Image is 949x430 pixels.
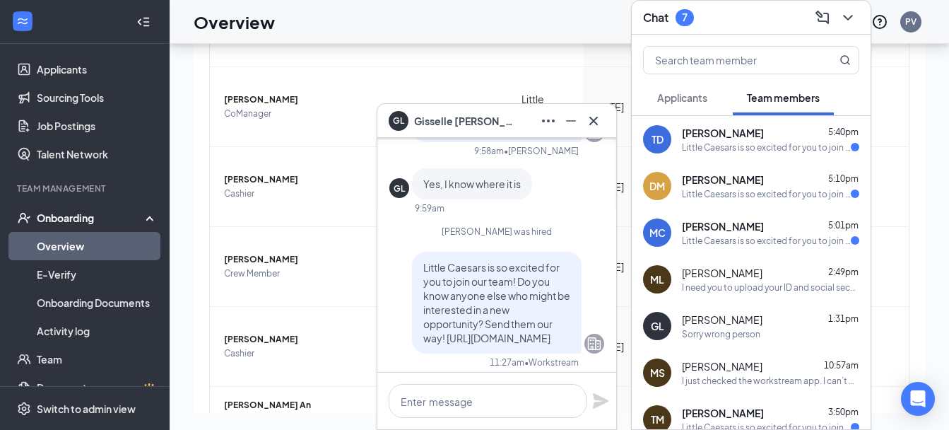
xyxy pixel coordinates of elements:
a: Applicants [37,55,158,83]
div: Switch to admin view [37,402,136,416]
input: Search team member [644,47,811,74]
span: Yes, I know where it is [423,178,521,190]
span: [PERSON_NAME] [224,93,373,107]
span: Gisselle [PERSON_NAME] [414,113,513,129]
td: Little Caesars [510,67,582,147]
button: Minimize [560,110,582,132]
div: 9:59am [415,202,444,214]
div: DM [649,179,665,193]
span: CoManager [224,107,373,121]
h3: Chat [643,10,668,25]
div: Little Caesars is so excited for you to join our team! Do you know anyone else who might be inter... [682,188,851,200]
span: [PERSON_NAME] [682,266,762,280]
div: [DATE] [594,339,640,354]
div: PV [905,16,916,28]
span: [PERSON_NAME] [224,332,373,347]
a: Overview [37,232,158,260]
div: I need you to upload your ID and social security card on one picture please [682,281,859,294]
span: • [PERSON_NAME] [504,145,579,157]
span: Team members [747,91,820,104]
span: [PERSON_NAME] [682,406,764,420]
td: [GEOGRAPHIC_DATA] [384,67,510,147]
a: E-Verify [37,260,158,289]
div: Onboarding [37,211,146,225]
h1: Overview [194,10,275,34]
svg: ComposeMessage [814,9,831,26]
span: [PERSON_NAME] [682,219,764,233]
span: 5:40pm [828,127,859,137]
svg: QuestionInfo [871,13,888,30]
span: [PERSON_NAME] [224,252,373,267]
div: Little Caesars is so excited for you to join our team! Do you know anyone else who might be inter... [682,235,851,247]
span: Cashier [224,347,373,361]
div: [DATE] [594,259,640,274]
div: MC [649,226,666,240]
span: 5:10pm [828,173,859,184]
a: Sourcing Tools [37,83,158,112]
span: [PERSON_NAME] [682,313,762,327]
span: [PERSON_NAME] [682,173,764,187]
a: Activity log [37,317,158,345]
button: ChevronDown [837,6,859,29]
svg: UserCheck [17,211,31,225]
div: 7 [682,11,688,23]
svg: Company [586,335,603,352]
svg: Ellipses [540,112,557,129]
svg: WorkstreamLogo [16,14,30,28]
div: TM [651,412,664,426]
svg: MagnifyingGlass [839,54,851,66]
span: 5:01pm [828,220,859,231]
span: • Workstream [524,356,579,368]
a: Job Postings [37,112,158,140]
span: 10:57am [824,360,859,371]
svg: Cross [585,112,602,129]
svg: Settings [17,402,31,416]
a: DocumentsCrown [37,373,158,402]
div: GL [651,319,664,333]
div: GL [394,182,405,194]
div: ML [650,272,664,286]
span: [PERSON_NAME] [224,173,373,187]
span: 3:50pm [828,407,859,417]
div: [PERSON_NAME] was hired [389,226,604,238]
div: 11:27am [490,356,524,368]
span: [PERSON_NAME] An [PERSON_NAME] [224,398,373,426]
span: 2:49pm [828,267,859,277]
div: Sorry wrong person [682,328,760,340]
div: [DATE] [594,179,640,194]
svg: Plane [592,393,609,409]
a: Team [37,345,158,373]
div: Team Management [17,182,155,194]
a: Onboarding Documents [37,289,158,317]
span: Crew Member [224,267,373,281]
span: Cashier [224,187,373,201]
div: [DATE] [594,99,640,115]
svg: ChevronDown [839,9,856,26]
svg: Collapse [136,15,151,29]
button: Cross [582,110,605,132]
div: MS [650,366,665,380]
div: Little Caesars is so excited for you to join our team! Do you know anyone else who might be inter... [682,141,851,153]
div: Open Intercom Messenger [901,382,935,416]
span: [PERSON_NAME] [682,126,764,140]
span: 1:31pm [828,313,859,324]
svg: Minimize [562,112,579,129]
span: Applicants [657,91,707,104]
div: I just checked the workstream app. I can’t open the attachment from my phone. I’ll try from the c... [682,375,859,387]
button: Ellipses [537,110,560,132]
button: ComposeMessage [811,6,834,29]
span: [PERSON_NAME] [682,359,762,373]
a: Talent Network [37,140,158,168]
span: Little Caesars is so excited for you to join our team! Do you know anyone else who might be inter... [423,261,570,344]
div: TD [652,132,664,146]
div: 9:58am [474,145,504,157]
